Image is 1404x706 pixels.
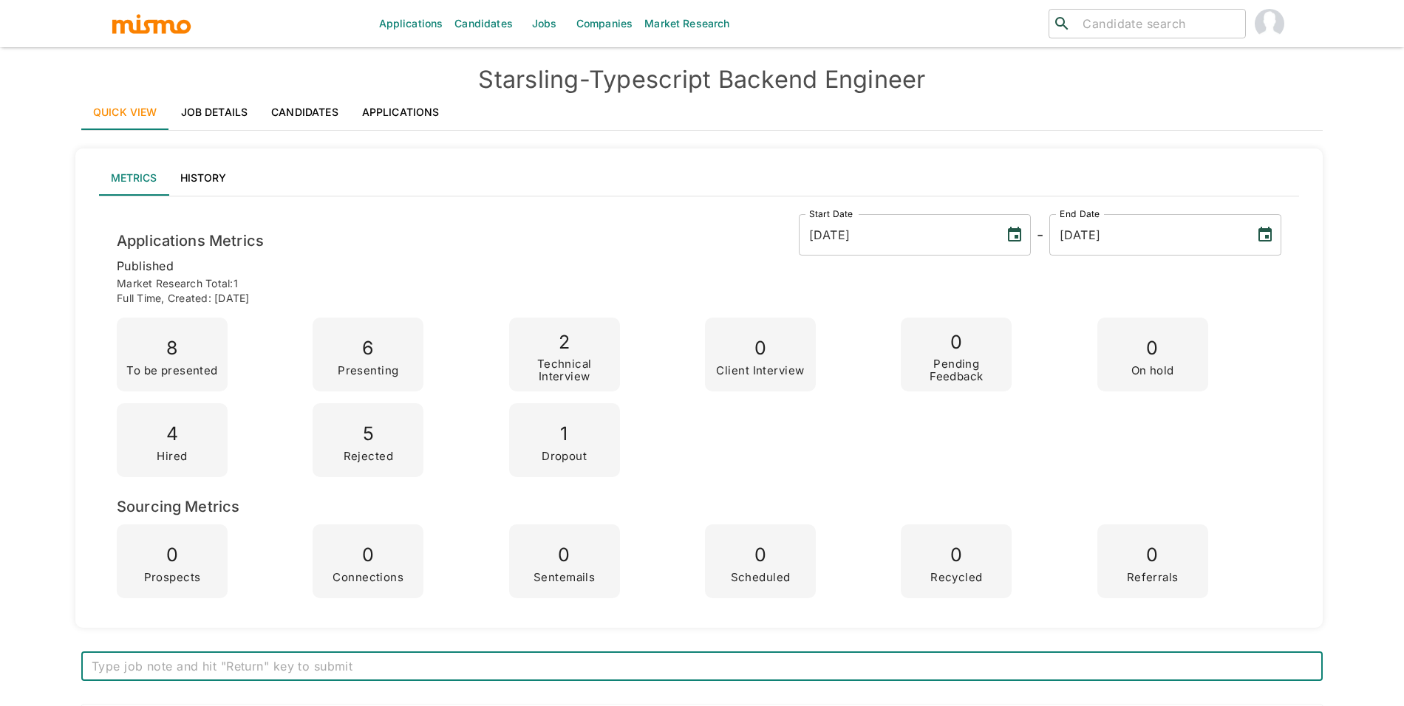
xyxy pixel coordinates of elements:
p: Technical Interview [515,358,614,383]
p: Rejected [344,450,394,463]
p: Pending Feedback [907,358,1006,383]
p: Recycled [930,572,983,584]
p: Dropout [542,450,587,463]
p: 0 [731,539,791,572]
p: 1 [542,418,587,450]
p: 0 [144,539,201,572]
p: On hold [1131,365,1174,377]
label: Start Date [809,208,853,220]
label: End Date [1060,208,1100,220]
p: Connections [333,572,403,584]
p: 5 [344,418,394,450]
p: 4 [157,418,187,450]
p: 0 [1127,539,1179,572]
p: 0 [534,539,595,572]
img: Maria Lujan Ciommo [1255,9,1284,38]
button: Choose date, selected date is Jul 25, 2025 [1000,220,1029,250]
button: History [168,160,238,196]
p: Scheduled [731,572,791,584]
h6: - [1037,223,1043,247]
p: 6 [338,332,398,365]
a: Quick View [81,95,169,130]
input: MM/DD/YYYY [1049,214,1244,256]
p: 2 [515,326,614,359]
p: Full time , Created: [DATE] [117,291,1281,306]
p: Presenting [338,365,398,377]
p: Prospects [144,572,201,584]
img: logo [111,13,192,35]
h6: Sourcing Metrics [117,495,1281,518]
p: Market Research Total: 1 [117,276,1281,291]
input: Candidate search [1077,13,1239,34]
a: Job Details [169,95,260,130]
p: To be presented [126,365,218,377]
p: Sentemails [534,572,595,584]
button: Metrics [99,160,168,196]
h6: Applications Metrics [117,229,264,253]
p: Client Interview [716,365,804,377]
p: 0 [1131,332,1174,365]
input: MM/DD/YYYY [799,214,994,256]
p: published [117,256,1281,276]
a: Applications [350,95,451,130]
p: 8 [126,332,218,365]
p: 0 [333,539,403,572]
p: 0 [716,332,804,365]
p: Referrals [1127,572,1179,584]
button: Choose date, selected date is Sep 15, 2025 [1250,220,1280,250]
p: Hired [157,450,187,463]
div: lab API tabs example [99,160,1299,196]
a: Candidates [259,95,350,130]
h4: Starsling - Typescript Backend Engineer [81,65,1323,95]
p: 0 [930,539,983,572]
p: 0 [907,326,1006,359]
